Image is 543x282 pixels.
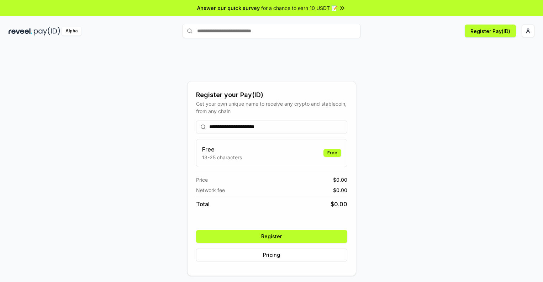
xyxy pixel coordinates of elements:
[197,4,260,12] span: Answer our quick survey
[261,4,337,12] span: for a chance to earn 10 USDT 📝
[196,230,347,243] button: Register
[333,176,347,183] span: $ 0.00
[196,200,210,208] span: Total
[196,249,347,261] button: Pricing
[34,27,60,36] img: pay_id
[196,90,347,100] div: Register your Pay(ID)
[62,27,81,36] div: Alpha
[196,176,208,183] span: Price
[9,27,32,36] img: reveel_dark
[331,200,347,208] span: $ 0.00
[465,25,516,37] button: Register Pay(ID)
[196,186,225,194] span: Network fee
[323,149,341,157] div: Free
[333,186,347,194] span: $ 0.00
[202,154,242,161] p: 13-25 characters
[196,100,347,115] div: Get your own unique name to receive any crypto and stablecoin, from any chain
[202,145,242,154] h3: Free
